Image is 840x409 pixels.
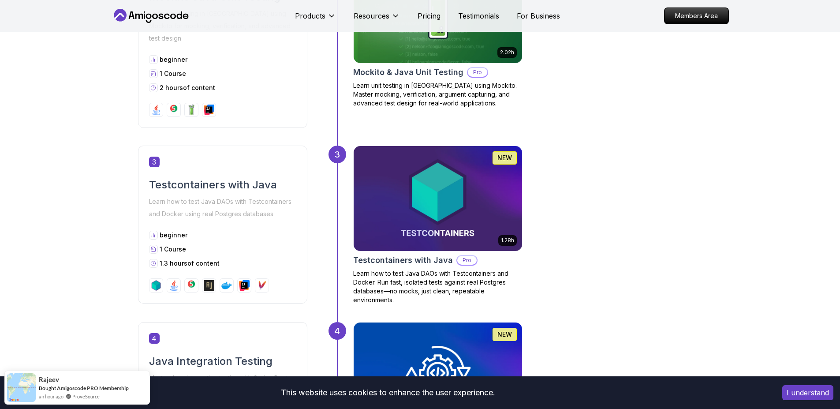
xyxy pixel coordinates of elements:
[517,11,560,21] a: For Business
[151,105,161,115] img: java logo
[501,237,514,244] p: 1.28h
[353,81,523,108] p: Learn unit testing in [GEOGRAPHIC_DATA] using Mockito. Master mocking, verification, argument cap...
[329,146,346,163] div: 3
[39,393,63,400] span: an hour ago
[354,11,389,21] p: Resources
[418,11,441,21] a: Pricing
[353,66,463,79] h2: Mockito & Java Unit Testing
[168,280,179,291] img: java logo
[665,8,728,24] p: Members Area
[7,383,769,402] div: This website uses cookies to enhance the user experience.
[295,11,336,28] button: Products
[149,195,296,220] p: Learn how to test Java DAOs with Testcontainers and Docker using real Postgres databases
[664,8,729,24] a: Members Area
[149,178,296,192] h2: Testcontainers with Java
[160,259,220,268] p: 1.3 hours of content
[204,105,214,115] img: intellij logo
[39,376,59,383] span: Rajeev
[149,354,296,368] h2: Java Integration Testing
[39,385,56,391] span: Bought
[497,330,512,339] p: NEW
[458,11,499,21] a: Testimonials
[72,393,100,400] a: ProveSource
[329,322,346,340] div: 4
[186,280,197,291] img: junit logo
[168,105,179,115] img: junit logo
[151,280,161,291] img: testcontainers logo
[160,245,186,253] span: 1 Course
[7,373,36,402] img: provesource social proof notification image
[257,280,267,291] img: maven logo
[186,105,197,115] img: mockito logo
[457,256,477,265] p: Pro
[149,333,160,344] span: 4
[160,231,187,240] p: beginner
[239,280,250,291] img: intellij logo
[497,154,512,162] p: NEW
[149,157,160,167] span: 3
[204,280,214,291] img: assertj logo
[353,269,523,304] p: Learn how to test Java DAOs with Testcontainers and Docker. Run fast, isolated tests against real...
[160,70,186,77] span: 1 Course
[353,254,453,266] h2: Testcontainers with Java
[149,372,296,409] p: Master Java integration testing with Spring Boot, Testcontainers, and WebTestClient for robust ap...
[221,280,232,291] img: docker logo
[295,11,325,21] p: Products
[782,385,833,400] button: Accept cookies
[500,49,514,56] p: 2.02h
[468,68,487,77] p: Pro
[57,385,129,391] a: Amigoscode PRO Membership
[160,55,187,64] p: beginner
[160,83,215,92] p: 2 hours of content
[354,11,400,28] button: Resources
[353,146,523,304] a: Testcontainers with Java card1.28hNEWTestcontainers with JavaProLearn how to test Java DAOs with ...
[354,146,522,251] img: Testcontainers with Java card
